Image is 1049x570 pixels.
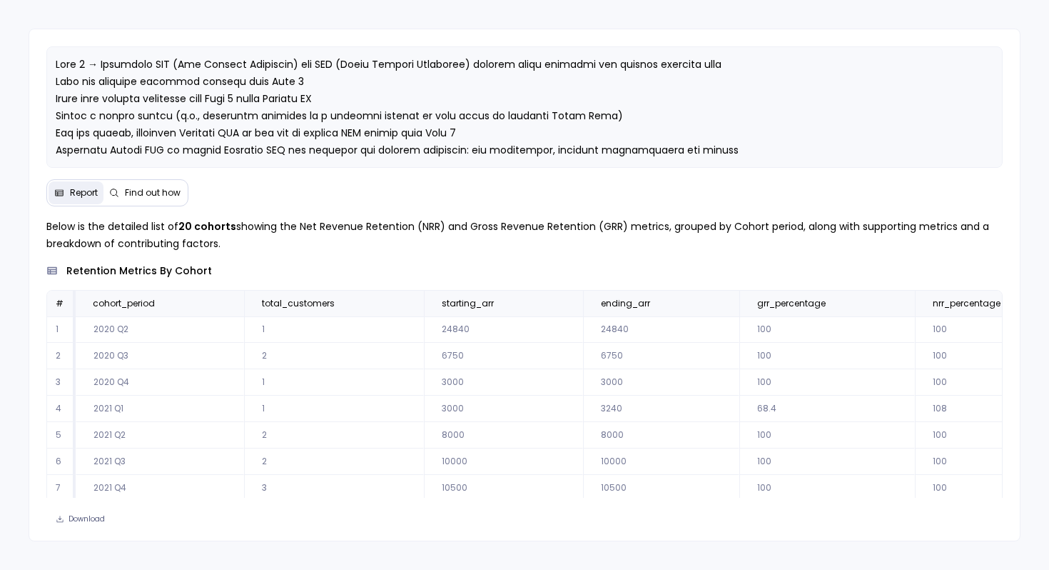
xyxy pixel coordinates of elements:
td: 3000 [583,369,739,396]
span: grr_percentage [757,298,826,309]
td: 2 [244,422,424,449]
span: retention metrics by cohort [66,264,212,279]
td: 2020 Q2 [76,316,244,343]
td: 3000 [424,369,583,396]
td: 2021 Q4 [76,475,244,501]
td: 2 [244,343,424,369]
td: 6 [47,449,76,475]
td: 3000 [424,396,583,422]
span: total_customers [262,298,335,309]
td: 1 [244,396,424,422]
td: 68.4 [739,396,915,422]
td: 24840 [424,316,583,343]
td: 100 [739,449,915,475]
td: 100 [739,475,915,501]
td: 2021 Q1 [76,396,244,422]
td: 10500 [583,475,739,501]
td: 3 [47,369,76,396]
td: 1 [47,316,76,343]
span: cohort_period [93,298,155,309]
td: 2020 Q3 [76,343,244,369]
td: 2021 Q3 [76,449,244,475]
td: 100 [739,422,915,449]
td: 7 [47,475,76,501]
span: nrr_percentage [933,298,1000,309]
td: 2021 Q2 [76,422,244,449]
td: 10000 [424,449,583,475]
span: ending_arr [601,298,650,309]
td: 100 [739,343,915,369]
td: 2020 Q4 [76,369,244,396]
td: 3 [244,475,424,501]
td: 8000 [424,422,583,449]
button: Report [49,181,103,204]
td: 6750 [583,343,739,369]
p: Below is the detailed list of showing the Net Revenue Retention (NRR) and Gross Revenue Retention... [46,218,1003,252]
td: 24840 [583,316,739,343]
button: Find out how [103,181,186,204]
td: 2 [244,449,424,475]
td: 3240 [583,396,739,422]
span: Find out how [125,187,181,199]
td: 1 [244,316,424,343]
span: starting_arr [442,298,494,309]
span: Lore 2 → Ipsumdolo SIT (Ame Consect Adipiscin) eli SED (Doeiu Tempori Utlaboree) dolorem aliqu en... [56,57,739,243]
td: 100 [739,316,915,343]
td: 8000 [583,422,739,449]
td: 100 [739,369,915,396]
td: 10500 [424,475,583,501]
td: 6750 [424,343,583,369]
button: Download [46,509,114,529]
td: 1 [244,369,424,396]
span: Download [69,514,105,524]
td: 4 [47,396,76,422]
td: 10000 [583,449,739,475]
strong: 20 cohorts [178,219,236,234]
td: 5 [47,422,76,449]
span: Report [70,187,98,199]
td: 2 [47,343,76,369]
span: # [56,297,64,309]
